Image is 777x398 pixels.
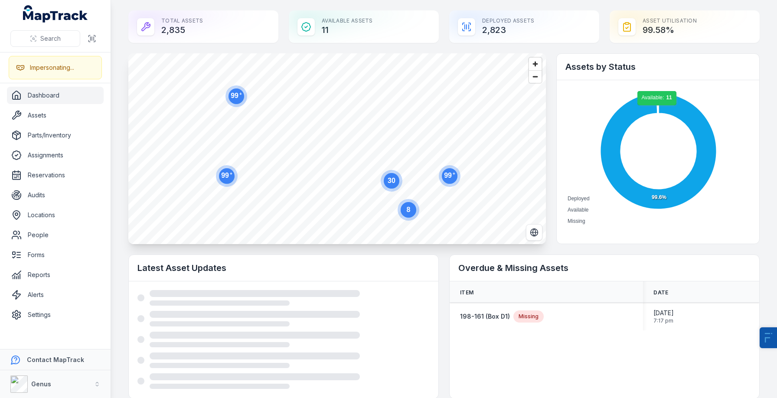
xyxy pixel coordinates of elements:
a: 198-161 (Box D1) [460,312,510,321]
h2: Latest Asset Updates [137,262,430,274]
span: Date [653,289,668,296]
a: Locations [7,206,104,224]
strong: Genus [31,380,51,388]
canvas: Map [128,53,546,244]
span: [DATE] [653,309,674,317]
span: 7:17 pm [653,317,674,324]
a: Reports [7,266,104,284]
a: MapTrack [23,5,88,23]
span: Item [460,289,473,296]
a: Reservations [7,166,104,184]
span: Missing [568,218,585,224]
a: Forms [7,246,104,264]
a: Parts/Inventory [7,127,104,144]
a: Alerts [7,286,104,303]
button: Switch to Satellite View [526,224,542,241]
span: Search [40,34,61,43]
a: People [7,226,104,244]
div: Missing [513,310,544,323]
a: Settings [7,306,104,323]
span: Available [568,207,588,213]
time: 04/08/2025, 7:17:25 pm [653,309,674,324]
button: Search [10,30,80,47]
h2: Assets by Status [565,61,751,73]
div: Impersonating... [30,63,74,72]
button: Zoom out [529,70,542,83]
button: Zoom in [529,58,542,70]
a: Assets [7,107,104,124]
tspan: + [453,171,455,176]
text: 99 [221,171,232,179]
strong: Contact MapTrack [27,356,84,363]
text: 99 [444,171,455,179]
a: Assignments [7,147,104,164]
a: Dashboard [7,87,104,104]
h2: Overdue & Missing Assets [458,262,751,274]
a: Audits [7,186,104,204]
tspan: + [239,91,242,96]
text: 30 [388,177,395,184]
tspan: + [230,171,232,176]
text: 99 [231,91,242,99]
span: Deployed [568,196,590,202]
text: 8 [407,206,411,213]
